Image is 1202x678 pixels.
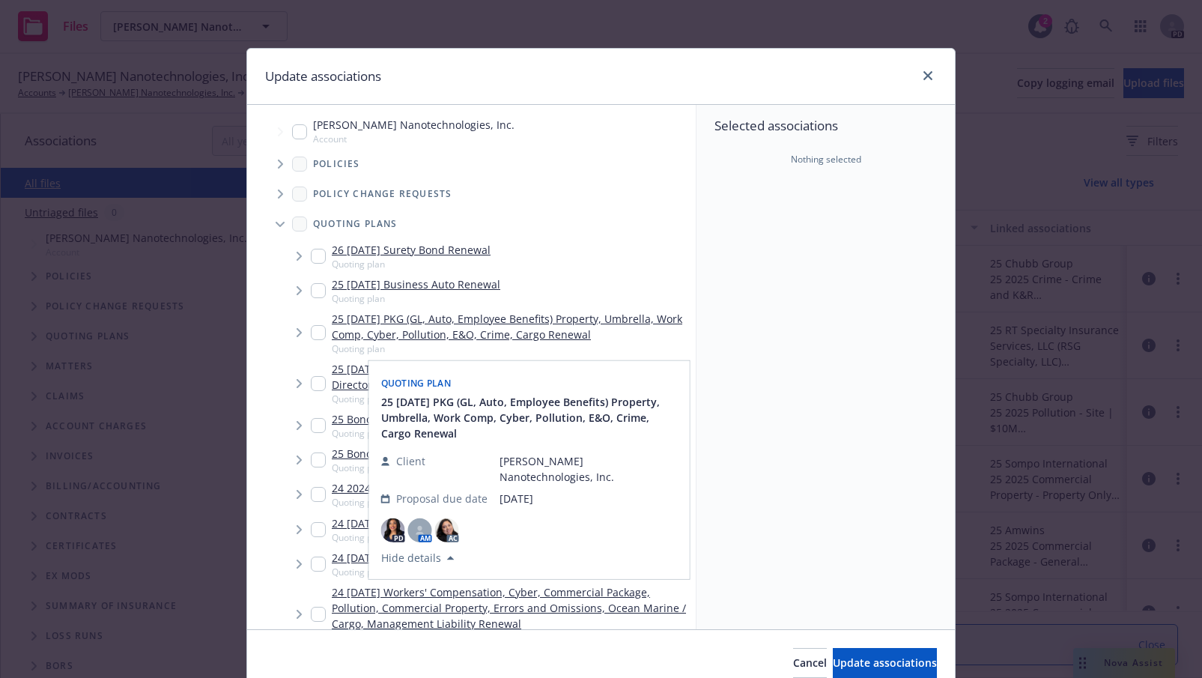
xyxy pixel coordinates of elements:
[396,491,488,506] span: Proposal due date
[313,190,452,199] span: Policy change requests
[313,117,515,133] span: [PERSON_NAME] Nanotechnologies, Inc.
[791,153,861,166] span: Nothing selected
[332,446,596,461] a: 25 Bond #57BCSIY6835 - City of [GEOGRAPHIC_DATA]
[375,549,461,567] button: Hide details
[332,515,548,531] a: 24 [DATE] Workers' Compensation Renewal
[332,584,690,632] a: 24 [DATE] Workers' Compensation, Cyber, Commercial Package, Pollution, Commercial Property, Error...
[396,453,425,469] span: Client
[313,133,515,145] span: Account
[833,648,937,678] button: Update associations
[332,292,500,305] span: Quoting plan
[332,311,690,342] a: 25 [DATE] PKG (GL, Auto, Employee Benefits) Property, Umbrella, Work Comp, Cyber, Pollution, E&O,...
[313,220,398,228] span: Quoting plans
[332,550,654,566] a: 24 [DATE] Management Liability, Directors and Officers Renewal
[919,67,937,85] a: close
[332,531,548,544] span: Quoting plan
[714,117,937,135] span: Selected associations
[332,276,500,292] a: 25 [DATE] Business Auto Renewal
[500,491,678,506] span: [DATE]
[381,518,405,542] span: photoPD
[793,656,827,670] span: Cancel
[435,518,459,542] span: photoAC
[332,480,445,496] a: 24 2024 Business Auto
[793,648,827,678] button: Cancel
[332,342,690,355] span: Quoting plan
[332,461,596,474] span: Quoting plan
[381,377,452,390] span: Quoting plan
[500,453,678,485] span: [PERSON_NAME] Nanotechnologies, Inc.
[332,393,690,405] span: Quoting plan
[408,518,432,542] span: AM
[313,160,360,169] span: Policies
[332,242,491,258] a: 26 [DATE] Surety Bond Renewal
[435,518,459,542] img: photo
[381,518,405,542] img: photo
[332,361,690,393] a: 25 [DATE] Directors and Officers - Side A DIC, Management Liability, Directors and Officers Renewal
[833,656,937,670] span: Update associations
[332,496,445,509] span: Quoting plan
[332,411,596,427] a: 25 Bond #57BCSIY6838 - City of [GEOGRAPHIC_DATA]
[332,427,596,440] span: Quoting plan
[332,566,654,578] span: Quoting plan
[332,258,491,270] span: Quoting plan
[265,67,381,86] h1: Update associations
[381,394,681,441] button: 25 [DATE] PKG (GL, Auto, Employee Benefits) Property, Umbrella, Work Comp, Cyber, Pollution, E&O,...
